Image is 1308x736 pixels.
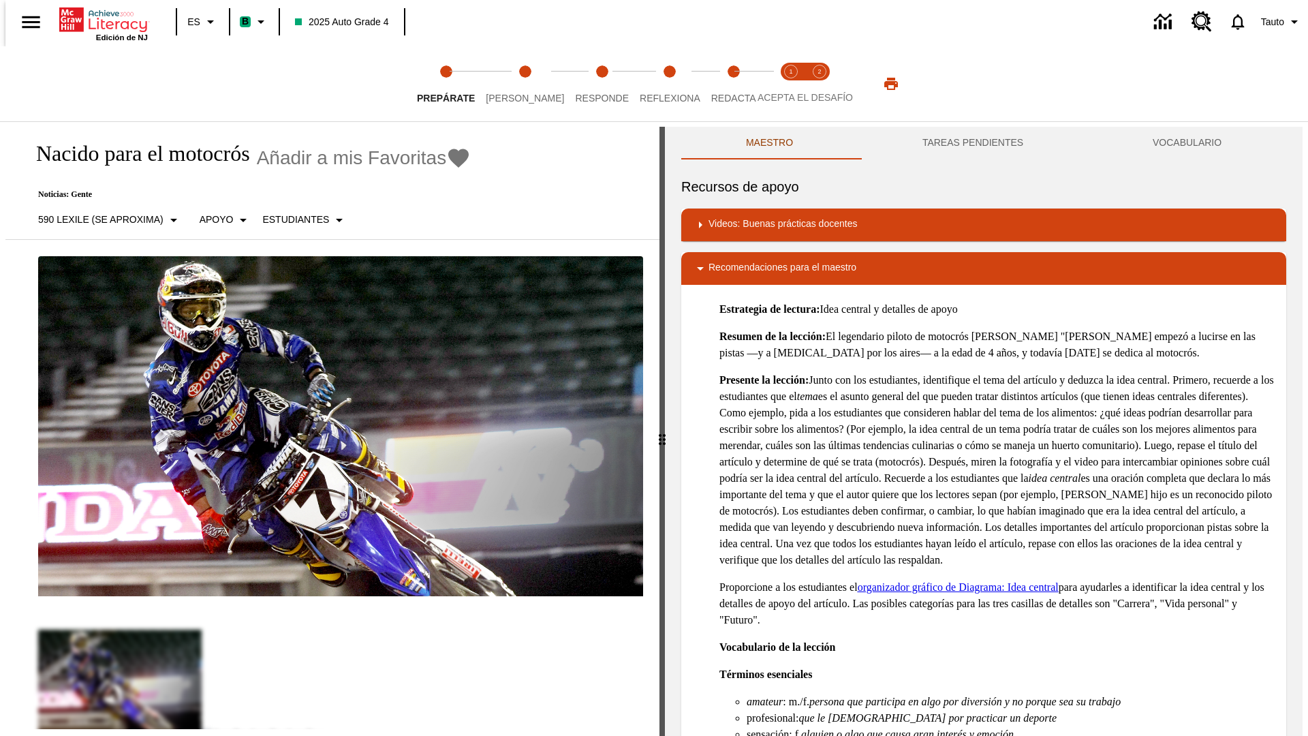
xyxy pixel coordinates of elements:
[11,2,51,42] button: Abrir el menú lateral
[38,213,163,227] p: 590 Lexile (Se aproxima)
[262,213,329,227] p: Estudiantes
[798,712,1057,724] em: que le [DEMOGRAPHIC_DATA] por practicar un deporte
[564,46,640,121] button: Responde step 3 of 5
[747,694,1275,710] li: : m./f.
[1088,127,1286,159] button: VOCABULARIO
[659,127,665,736] div: Pulsa la tecla de intro o la barra espaciadora y luego presiona las flechas de derecha e izquierd...
[22,189,471,200] p: Noticias: Gente
[200,213,234,227] p: Apoyo
[797,390,818,402] em: tema
[665,127,1303,736] div: activity
[681,127,1286,159] div: Instructional Panel Tabs
[486,93,564,104] span: [PERSON_NAME]
[719,303,820,315] strong: Estrategia de lectura:
[1183,3,1220,40] a: Centro de recursos, Se abrirá en una pestaña nueva.
[719,372,1275,568] p: Junto con los estudiantes, identifique el tema del artículo y deduzca la idea central. Primero, r...
[475,46,575,121] button: Lee step 2 of 5
[242,13,249,30] span: B
[719,579,1275,628] p: Proporcione a los estudiantes el para ayudarles a identificar la idea central y los detalles de a...
[681,176,1286,198] h6: Recursos de apoyo
[719,641,836,653] strong: Vocabulario de la lección
[708,260,856,277] p: Recomendaciones para el maestro
[257,147,447,169] span: Añadir a mis Favoritas
[719,328,1275,361] p: El legendario piloto de motocrós [PERSON_NAME] "[PERSON_NAME] empezó a lucirse en las pistas —y a...
[417,93,475,104] span: Prepárate
[747,696,783,707] em: amateur
[640,93,700,104] span: Reflexiona
[575,93,629,104] span: Responde
[719,331,826,342] strong: Resumen de la lección:
[711,93,756,104] span: Redacta
[234,10,275,34] button: Boost El color de la clase es verde menta. Cambiar el color de la clase.
[181,10,225,34] button: Lenguaje: ES, Selecciona un idioma
[719,301,1275,318] p: Idea central y detalles de apoyo
[1220,4,1256,40] a: Notificaciones
[33,208,187,232] button: Seleccione Lexile, 590 Lexile (Se aproxima)
[771,46,811,121] button: Acepta el desafío lee step 1 of 2
[1029,472,1081,484] em: idea central
[747,710,1275,726] li: profesional:
[681,127,858,159] button: Maestro
[719,374,809,386] strong: Presente la lección:
[22,141,250,166] h1: Nacido para el motocrós
[257,146,471,170] button: Añadir a mis Favoritas - Nacido para el motocrós
[858,127,1088,159] button: TAREAS PENDIENTES
[406,46,486,121] button: Prepárate step 1 of 5
[858,581,1059,593] a: organizador gráfico de Diagrama: Idea central
[758,92,853,103] span: ACEPTA EL DESAFÍO
[681,252,1286,285] div: Recomendaciones para el maestro
[708,217,857,233] p: Videos: Buenas prácticas docentes
[1146,3,1183,41] a: Centro de información
[295,15,389,29] span: 2025 Auto Grade 4
[96,33,148,42] span: Edición de NJ
[629,46,711,121] button: Reflexiona step 4 of 5
[1256,10,1308,34] button: Perfil/Configuración
[187,15,200,29] span: ES
[817,68,821,75] text: 2
[38,256,643,597] img: El corredor de motocrós James Stewart vuela por los aires en su motocicleta de montaña
[5,127,659,729] div: reading
[1261,15,1284,29] span: Tauto
[809,696,1121,707] em: persona que participa en algo por diversión y no porque sea su trabajo
[800,46,839,121] button: Acepta el desafío contesta step 2 of 2
[257,208,353,232] button: Seleccionar estudiante
[681,209,1286,241] div: Videos: Buenas prácticas docentes
[719,669,812,680] strong: Términos esenciales
[789,68,792,75] text: 1
[700,46,767,121] button: Redacta step 5 of 5
[194,208,258,232] button: Tipo de apoyo, Apoyo
[869,72,913,96] button: Imprimir
[59,5,148,42] div: Portada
